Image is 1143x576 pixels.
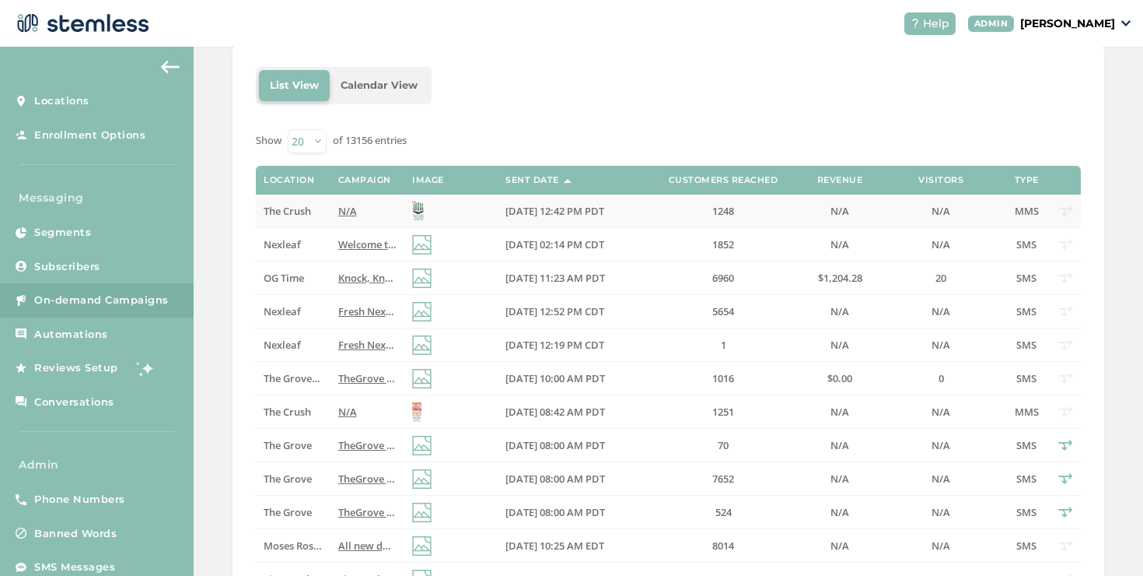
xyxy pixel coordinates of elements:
label: SMS [1011,472,1042,486]
label: Type [1015,175,1039,185]
span: SMS [1016,505,1036,519]
img: icon_down-arrow-small-66adaf34.svg [1121,20,1131,26]
span: Fresh Nexlef and Live Source Drops are live! - Tap link for more info! Reply END to cancel [338,304,762,318]
label: SMS [1011,305,1042,318]
label: N/A [886,205,995,218]
span: 5654 [712,304,734,318]
span: Enrollment Options [34,128,145,143]
span: SMS [1016,472,1036,486]
label: SMS [1011,238,1042,251]
span: SMS [1016,371,1036,385]
span: N/A [830,237,849,251]
span: 524 [715,505,732,519]
label: SMS [1011,272,1042,285]
span: TheGrove La Mesa: You have a new notification waiting for you, {first_name}! Reply END to cancel [338,472,806,486]
label: $0.00 [809,372,871,385]
span: SMS [1016,237,1036,251]
label: 09/18/2025 08:00 AM PDT [505,472,638,486]
span: The Crush [264,405,311,419]
span: 1852 [712,237,734,251]
span: TheGrove La Mesa: You have a new notification waiting for you, {first_name}! Reply END to cancel [338,438,806,452]
label: 09/18/2025 08:00 AM PDT [505,506,638,519]
span: 1248 [712,204,734,218]
label: 8014 [653,539,793,553]
span: Knock, Knock...Bringing The Best Deals to Your Door! Reply END to cancel [338,271,690,285]
span: $1,204.28 [818,271,862,285]
label: 09/18/2025 08:42 AM PDT [505,406,638,419]
img: icon-help-white-03924b79.svg [911,19,920,28]
span: SMS Messages [34,560,115,575]
label: N/A [886,339,995,352]
label: MMS [1011,205,1042,218]
label: N/A [809,539,871,553]
label: Visitors [918,175,963,185]
label: N/A [809,439,871,452]
label: SMS [1011,506,1042,519]
label: 1248 [653,205,793,218]
img: icon-img-d887fa0c.svg [412,436,432,455]
label: Knock, Knock...Bringing The Best Deals to Your Door! Reply END to cancel [338,272,397,285]
img: logo-dark-0685b13c.svg [12,8,149,39]
label: N/A [886,406,995,419]
span: N/A [830,405,849,419]
label: Location [264,175,314,185]
label: N/A [809,339,871,352]
label: 09/18/2025 10:25 AM EDT [505,539,638,553]
span: N/A [830,338,849,352]
span: $0.00 [827,371,852,385]
label: 5654 [653,305,793,318]
label: 09/18/2025 02:14 PM CDT [505,238,638,251]
label: 09/18/2025 12:19 PM CDT [505,339,638,352]
span: The Grove [264,438,312,452]
img: icon-img-d887fa0c.svg [412,503,432,522]
label: N/A [886,305,995,318]
label: TheGrove La Mesa: You have a new notification waiting for you, {first_name}! Reply END to cancel [338,372,397,385]
label: N/A [886,472,995,486]
span: SMS [1016,304,1036,318]
label: Revenue [817,175,863,185]
span: Fresh Nexlef and Live Source Drops are live! - Tap link for more info! Reply END to cancel [338,338,762,352]
span: N/A [932,472,950,486]
span: 7652 [712,472,734,486]
label: Fresh Nexlef and Live Source Drops are live! - Tap link for more info! Reply END to cancel [338,339,397,352]
label: Show [256,133,281,149]
span: MMS [1015,405,1039,419]
label: $1,204.28 [809,272,871,285]
span: TheGrove La Mesa: You have a new notification waiting for you, {first_name}! Reply END to cancel [338,371,806,385]
label: SMS [1011,539,1042,553]
li: Calendar View [330,70,428,101]
span: [DATE] 11:23 AM PDT [505,271,605,285]
span: SMS [1016,438,1036,452]
label: 1852 [653,238,793,251]
label: 09/18/2025 11:23 AM PDT [505,272,638,285]
label: All new daily deals menu on deli orders at our Port Huron location! Deals like $20 off Wed, BOGO ... [338,539,397,553]
span: N/A [932,505,950,519]
span: Subscribers [34,259,100,275]
label: N/A [809,406,871,419]
span: SMS [1016,539,1036,553]
img: icon-arrow-back-accent-c549486e.svg [161,61,180,73]
label: N/A [886,506,995,519]
label: 1251 [653,406,793,419]
img: icon-img-d887fa0c.svg [412,369,432,388]
span: 1016 [712,371,734,385]
label: TheGrove La Mesa: You have a new notification waiting for you, {first_name}! Reply END to cancel [338,439,397,452]
label: 7652 [653,472,793,486]
img: EIPN6tVG3vUNjVPx5E8W3Hv430YAvT2JA8ICVej.jpg [412,202,425,221]
span: N/A [338,405,357,419]
img: icon-img-d887fa0c.svg [412,335,432,355]
iframe: Chat Widget [1065,501,1143,576]
label: N/A [338,406,397,419]
img: icon-img-d887fa0c.svg [412,302,432,321]
span: 1251 [712,405,734,419]
span: N/A [932,304,950,318]
label: Customers Reached [669,175,778,185]
label: 09/18/2025 12:42 PM PDT [505,205,638,218]
img: icon-img-d887fa0c.svg [412,235,432,255]
label: TheGrove La Mesa: You have a new notification waiting for you, {first_name}! Reply END to cancel [338,506,397,519]
label: TheGrove La Mesa: You have a new notification waiting for you, {first_name}! Reply END to cancel [338,472,397,486]
label: Welcome to Nexlef's texting program where we let you know about all our fresh drops and exclusive... [338,238,397,251]
label: of 13156 entries [333,133,407,149]
span: N/A [932,539,950,553]
span: The Grove [264,472,312,486]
